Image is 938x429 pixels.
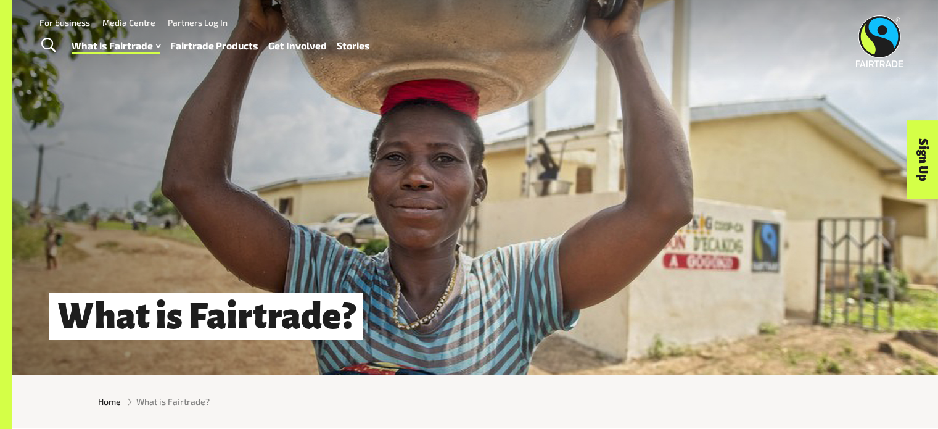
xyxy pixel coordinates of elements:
a: Partners Log In [168,17,228,28]
a: Media Centre [102,17,155,28]
img: Fairtrade Australia New Zealand logo [856,15,903,67]
a: Toggle Search [33,30,64,61]
a: Fairtrade Products [170,37,258,55]
h1: What is Fairtrade? [49,293,363,341]
a: Home [98,395,121,408]
a: Get Involved [268,37,327,55]
a: For business [39,17,90,28]
span: What is Fairtrade? [136,395,210,408]
a: Stories [337,37,370,55]
a: What is Fairtrade [72,37,160,55]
